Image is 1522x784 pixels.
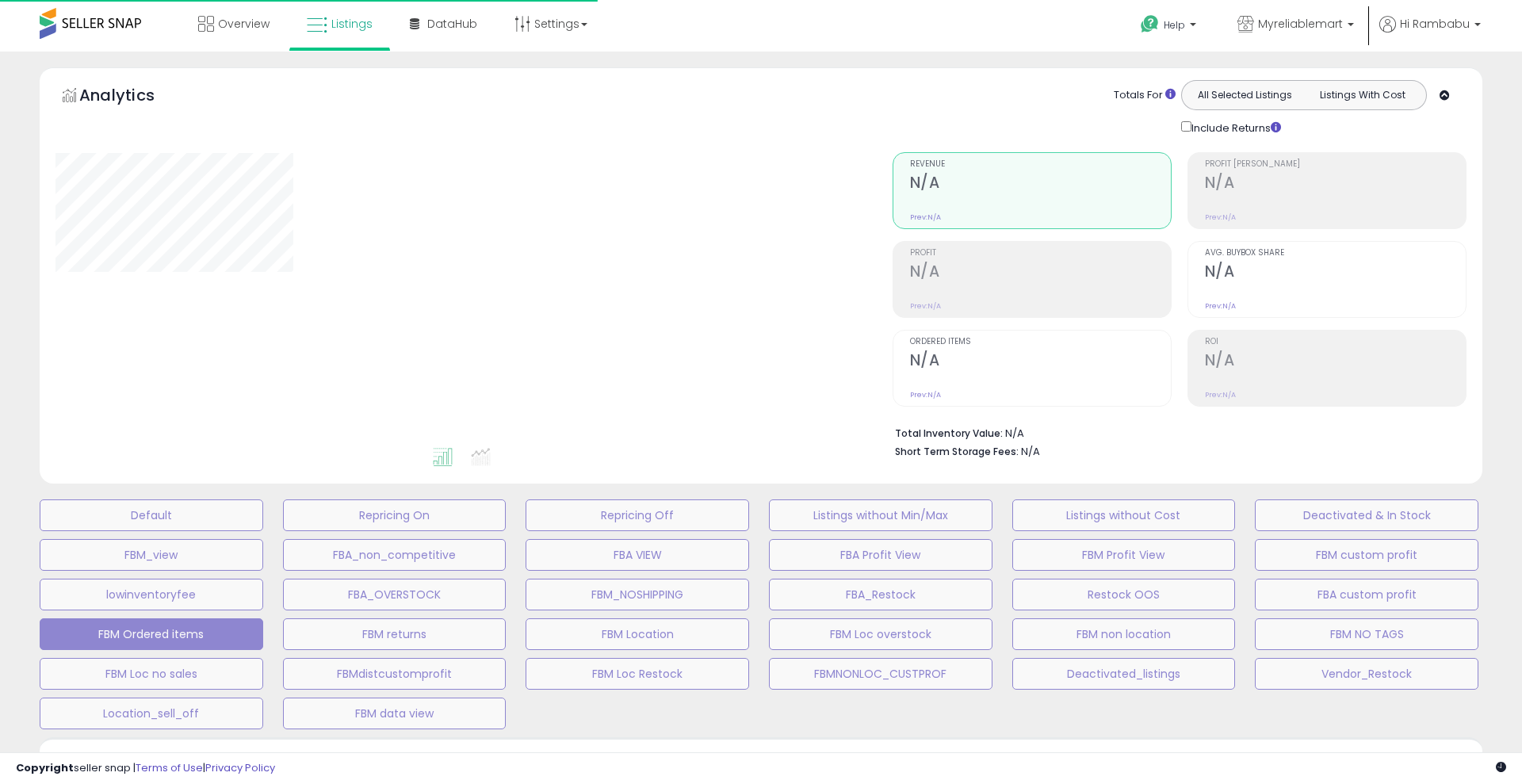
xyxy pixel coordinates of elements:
[1205,249,1466,258] span: Avg. Buybox Share
[1255,539,1478,571] button: FBM custom profit
[526,499,749,531] button: Repricing Off
[40,499,263,531] button: Default
[910,351,1171,373] h2: N/A
[1205,338,1466,346] span: ROI
[910,301,941,311] small: Prev: N/A
[1114,88,1176,103] div: Totals For
[1303,85,1421,105] button: Listings With Cost
[283,579,507,610] button: FBA_OVERSTOCK
[1012,579,1236,610] button: Restock OOS
[331,16,373,32] span: Listings
[1400,16,1470,32] span: Hi Rambabu
[40,539,263,571] button: FBM_view
[769,658,992,690] button: FBMNONLOC_CUSTPROF
[910,212,941,222] small: Prev: N/A
[283,618,507,650] button: FBM returns
[1255,658,1478,690] button: Vendor_Restock
[283,658,507,690] button: FBMdistcustomprofit
[218,16,270,32] span: Overview
[1169,118,1300,136] div: Include Returns
[40,658,263,690] button: FBM Loc no sales
[769,618,992,650] button: FBM Loc overstock
[910,262,1171,284] h2: N/A
[1379,16,1481,52] a: Hi Rambabu
[16,760,74,775] strong: Copyright
[910,338,1171,346] span: Ordered Items
[1021,444,1040,459] span: N/A
[1128,2,1212,52] a: Help
[16,761,275,776] div: seller snap | |
[1012,499,1236,531] button: Listings without Cost
[910,160,1171,169] span: Revenue
[40,618,263,650] button: FBM Ordered items
[1205,160,1466,169] span: Profit [PERSON_NAME]
[283,539,507,571] button: FBA_non_competitive
[910,390,941,400] small: Prev: N/A
[1205,390,1236,400] small: Prev: N/A
[1255,499,1478,531] button: Deactivated & In Stock
[1012,618,1236,650] button: FBM non location
[40,698,263,729] button: Location_sell_off
[1205,212,1236,222] small: Prev: N/A
[1205,262,1466,284] h2: N/A
[769,539,992,571] button: FBA Profit View
[79,84,185,110] h5: Analytics
[1140,14,1160,34] i: Get Help
[526,618,749,650] button: FBM Location
[1012,658,1236,690] button: Deactivated_listings
[1164,18,1185,32] span: Help
[283,698,507,729] button: FBM data view
[895,426,1003,440] b: Total Inventory Value:
[1258,16,1343,32] span: Myreliablemart
[40,579,263,610] button: lowinventoryfee
[769,499,992,531] button: Listings without Min/Max
[427,16,477,32] span: DataHub
[910,249,1171,258] span: Profit
[1186,85,1304,105] button: All Selected Listings
[1255,579,1478,610] button: FBA custom profit
[1255,618,1478,650] button: FBM NO TAGS
[283,499,507,531] button: Repricing On
[895,445,1019,458] b: Short Term Storage Fees:
[1205,351,1466,373] h2: N/A
[1012,539,1236,571] button: FBM Profit View
[526,658,749,690] button: FBM Loc Restock
[895,423,1455,442] li: N/A
[769,579,992,610] button: FBA_Restock
[1205,301,1236,311] small: Prev: N/A
[526,539,749,571] button: FBA VIEW
[910,174,1171,195] h2: N/A
[526,579,749,610] button: FBM_NOSHIPPING
[1205,174,1466,195] h2: N/A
